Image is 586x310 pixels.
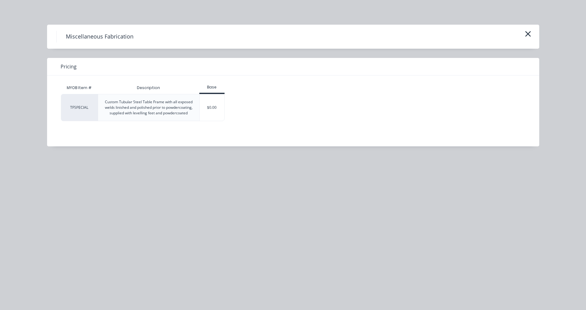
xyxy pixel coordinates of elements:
[199,84,225,90] div: Base
[61,63,77,70] span: Pricing
[103,99,194,116] div: Custom Tubular Steel Table Frame with all exposed welds linished and polished prior to powdercoat...
[132,80,165,96] div: Description
[61,94,98,121] div: TFSPECIAL
[200,94,225,121] div: $0.00
[61,82,98,94] div: MYOB Item #
[56,31,143,43] h4: Miscellaneous Fabrication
